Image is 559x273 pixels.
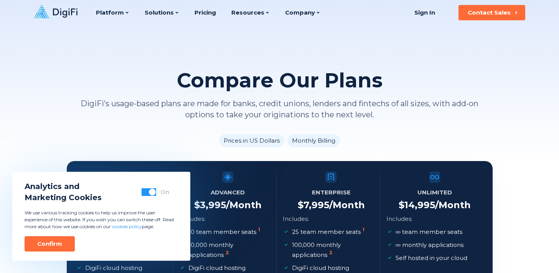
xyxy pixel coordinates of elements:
a: cookies policy [112,224,142,229]
sup: 2 [226,250,229,255]
p: We use various tracking cookies to help us improve the user experience of this website. If you wi... [25,209,178,230]
h5: Unlimited [417,187,452,198]
div: Contact Sales [468,9,511,16]
button: Confirm [25,236,75,252]
p: 100,000 monthly applications [292,240,372,260]
p: Includes: [283,214,309,224]
p: DigiFi cloud hosting [85,263,142,273]
span: /Month [226,199,262,211]
span: /Month [329,199,365,211]
p: DigiFi cloud hosting [292,263,349,273]
sup: 1 [258,227,260,232]
button: Contact Sales [458,5,525,20]
h4: $ 7,995 [298,199,365,211]
h2: Compare Our Plans [177,69,383,92]
p: team member seats [396,227,462,237]
li: Prices in US Dollars [219,134,284,147]
p: 25 team member seats [292,227,366,237]
div: Confirm [37,240,62,248]
h4: $ 14,995 [399,199,471,211]
sup: 2 [329,250,333,255]
h5: Advanced [211,187,245,198]
p: DigiFi’s usage-based plans are made for banks, credit unions, lenders and fintechs of all sizes, ... [67,98,493,120]
span: Marketing Cookies [25,192,102,203]
span: Analytics and [25,181,102,192]
span: /Month [435,199,471,211]
p: Self hosted in your cloud [396,253,467,263]
p: Includes: [386,214,412,224]
h4: $ 3,995 [194,199,262,211]
a: Sign In [405,5,445,20]
li: Monthly Billing [287,134,340,147]
h5: Enterprise [312,187,351,198]
p: 10,000 monthly applications [188,240,269,260]
p: 10 team member seats [188,227,262,237]
sup: 1 [363,227,364,232]
p: monthly applications [396,240,463,250]
div: On [161,188,169,196]
p: DigiFi cloud hosting [188,263,246,273]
